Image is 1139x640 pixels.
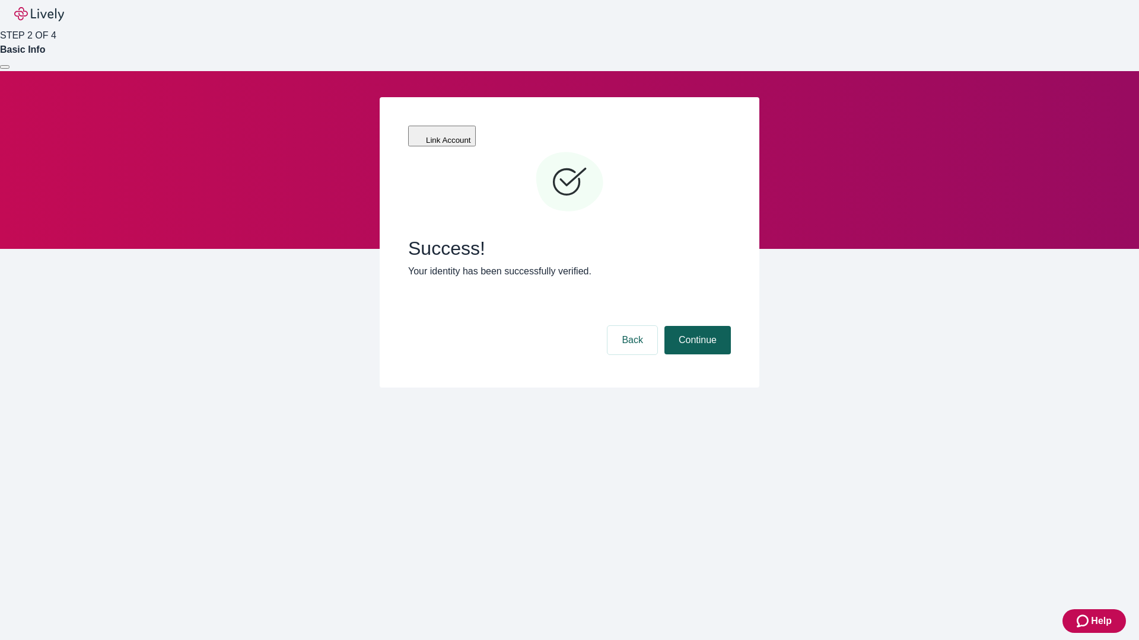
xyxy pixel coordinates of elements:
svg: Checkmark icon [534,147,605,218]
span: Help [1091,614,1112,628]
svg: Zendesk support icon [1077,614,1091,628]
button: Continue [664,326,731,354]
button: Back [607,326,657,354]
img: Lively [14,7,64,21]
button: Link Account [408,126,476,146]
p: Your identity has been successfully verified. [408,264,731,279]
button: Zendesk support iconHelp [1062,609,1126,633]
span: Success! [408,237,731,260]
